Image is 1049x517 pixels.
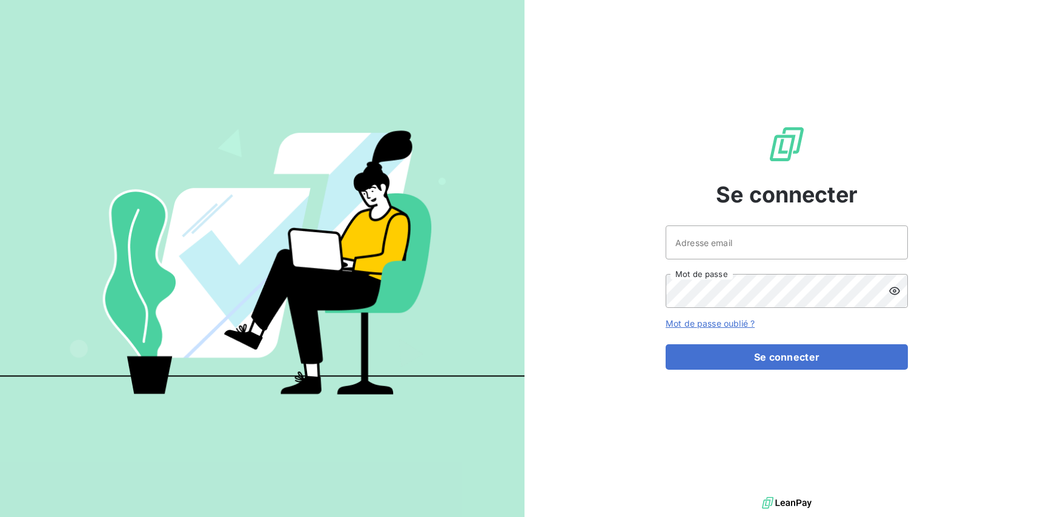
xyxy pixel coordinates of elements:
[762,494,812,512] img: logo
[666,225,908,259] input: placeholder
[767,125,806,164] img: Logo LeanPay
[666,344,908,370] button: Se connecter
[666,318,755,329] a: Mot de passe oublié ?
[716,178,858,211] span: Se connecter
